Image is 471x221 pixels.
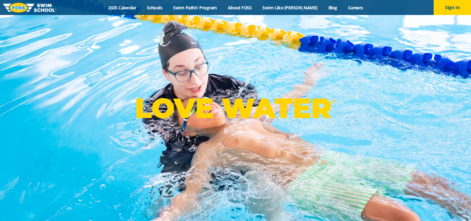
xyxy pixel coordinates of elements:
a: Blog [323,5,342,11]
a: Careers [342,5,368,11]
img: FOSS Swim School Logo [3,3,56,12]
p: LOVE WATER [135,91,336,125]
a: Swim Like [PERSON_NAME] [257,5,323,11]
a: About FOSS [222,5,257,11]
a: 2025 Calendar [103,5,142,11]
a: Schools [142,5,168,11]
sup: ® [331,98,336,106]
a: Swim Path® Program [168,5,222,11]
